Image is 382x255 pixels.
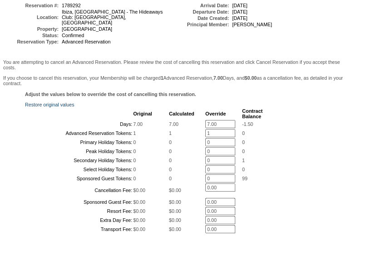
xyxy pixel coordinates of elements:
td: Status: [4,33,59,38]
b: 1 [161,75,164,81]
b: Adjust the values below to override the cost of cancelling this reservation. [25,91,196,97]
td: Departure Date: [174,9,229,14]
span: 99 [242,176,248,181]
span: $0.00 [169,188,181,193]
span: $0.00 [169,217,181,223]
span: 0 [169,149,172,154]
p: If you choose to cancel this reservation, your Membership will be charged Advanced Reservation, D... [3,75,349,86]
span: 7.00 [169,121,179,127]
span: [GEOGRAPHIC_DATA] [62,26,112,32]
span: [DATE] [232,9,248,14]
span: Ibiza, [GEOGRAPHIC_DATA] - The Hideaways Club: [GEOGRAPHIC_DATA], [GEOGRAPHIC_DATA] [62,9,163,25]
b: Calculated [169,111,194,116]
td: Days: [26,120,132,128]
span: 0 [169,167,172,172]
span: 7.00 [133,121,143,127]
span: 0 [242,130,245,136]
span: $0.00 [169,208,181,214]
span: 1 [169,130,172,136]
span: $0.00 [133,199,145,205]
span: 1 [133,130,136,136]
td: Transport Fee: [26,225,132,233]
span: 0 [169,140,172,145]
span: [DATE] [232,3,248,8]
b: Original [133,111,152,116]
span: Confirmed [62,33,84,38]
span: 0 [133,167,136,172]
span: 1789292 [62,3,81,8]
td: Sponsored Guest Fee: [26,198,132,206]
td: Date Created: [174,15,229,21]
span: 0 [242,140,245,145]
span: 0 [133,140,136,145]
td: Peak Holiday Tokens: [26,147,132,155]
td: Resort Fee: [26,207,132,215]
span: $0.00 [133,188,145,193]
span: [DATE] [232,15,248,21]
span: -1.50 [242,121,253,127]
span: $0.00 [169,226,181,232]
td: Sponsored Guest Tokens: [26,174,132,183]
span: $0.00 [133,226,145,232]
td: Reservation #: [4,3,59,8]
span: 0 [133,158,136,163]
td: Extra Day Fee: [26,216,132,224]
b: 7.00 [213,75,223,81]
td: Secondary Holiday Tokens: [26,156,132,164]
span: Advanced Reservation [62,39,110,44]
td: Reservation Type: [4,39,59,44]
td: Location: [4,9,59,25]
td: Property: [4,26,59,32]
p: You are attempting to cancel an Advanced Reservation. Please review the cost of cancelling this r... [3,59,349,70]
span: 0 [242,167,245,172]
td: Select Holiday Tokens: [26,165,132,173]
span: 1 [242,158,245,163]
td: Advanced Reservation Tokens: [26,129,132,137]
span: 0 [133,176,136,181]
span: 0 [133,149,136,154]
a: Restore original values [25,102,74,107]
span: 0 [242,149,245,154]
b: Contract Balance [242,108,263,119]
span: 0 [169,158,172,163]
td: Primary Holiday Tokens: [26,138,132,146]
b: Override [205,111,226,116]
span: 0 [169,176,172,181]
span: $0.00 [133,208,145,214]
span: [PERSON_NAME] [232,22,272,27]
span: $0.00 [133,217,145,223]
span: $0.00 [169,199,181,205]
td: Principal Member: [174,22,229,27]
td: Arrival Date: [174,3,229,8]
td: Cancellation Fee: [26,183,132,197]
b: $0.00 [244,75,257,81]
